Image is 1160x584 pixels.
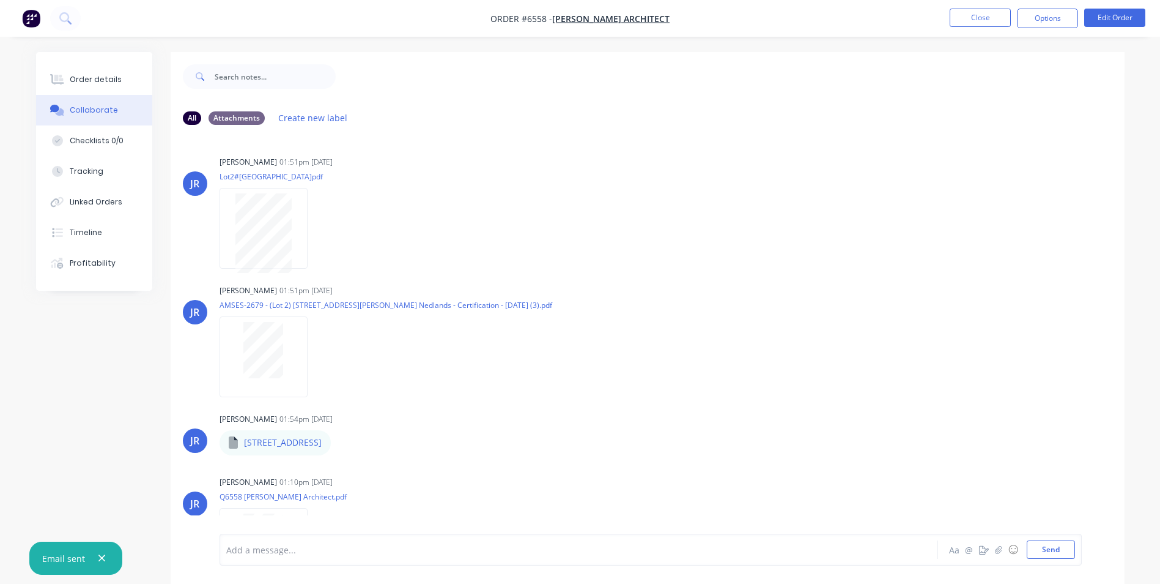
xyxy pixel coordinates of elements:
[36,248,152,279] button: Profitability
[70,135,124,146] div: Checklists 0/0
[272,110,354,126] button: Create new label
[70,166,103,177] div: Tracking
[950,9,1011,27] button: Close
[279,157,333,168] div: 01:51pm [DATE]
[220,300,552,310] p: AMSES-2679 - (Lot 2) [STREET_ADDRESS][PERSON_NAME] Nedlands - Certification - [DATE] (3).pdf
[215,64,336,89] input: Search notes...
[70,105,118,116] div: Collaborate
[183,111,201,125] div: All
[42,552,85,565] div: Email sent
[70,74,122,85] div: Order details
[279,477,333,488] div: 01:10pm [DATE]
[190,176,199,191] div: JR
[36,125,152,156] button: Checklists 0/0
[220,414,277,425] div: [PERSON_NAME]
[244,436,322,449] p: [STREET_ADDRESS]
[36,64,152,95] button: Order details
[36,156,152,187] button: Tracking
[70,227,102,238] div: Timeline
[947,542,962,557] button: Aa
[279,414,333,425] div: 01:54pm [DATE]
[22,9,40,28] img: Factory
[220,492,347,502] p: Q6558 [PERSON_NAME] Architect.pdf
[70,258,116,269] div: Profitability
[1006,542,1021,557] button: ☺
[220,157,277,168] div: [PERSON_NAME]
[190,305,199,320] div: JR
[36,187,152,217] button: Linked Orders
[490,13,552,24] span: Order #6558 -
[36,217,152,248] button: Timeline
[1084,9,1145,27] button: Edit Order
[220,171,323,182] p: Lot2#[GEOGRAPHIC_DATA]pdf
[220,477,277,488] div: [PERSON_NAME]
[190,433,199,448] div: JR
[552,13,670,24] a: [PERSON_NAME] Architect
[220,285,277,296] div: [PERSON_NAME]
[1017,9,1078,28] button: Options
[962,542,977,557] button: @
[70,197,122,208] div: Linked Orders
[279,285,333,296] div: 01:51pm [DATE]
[1027,541,1075,559] button: Send
[190,496,199,511] div: JR
[36,95,152,125] button: Collaborate
[209,111,265,125] div: Attachments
